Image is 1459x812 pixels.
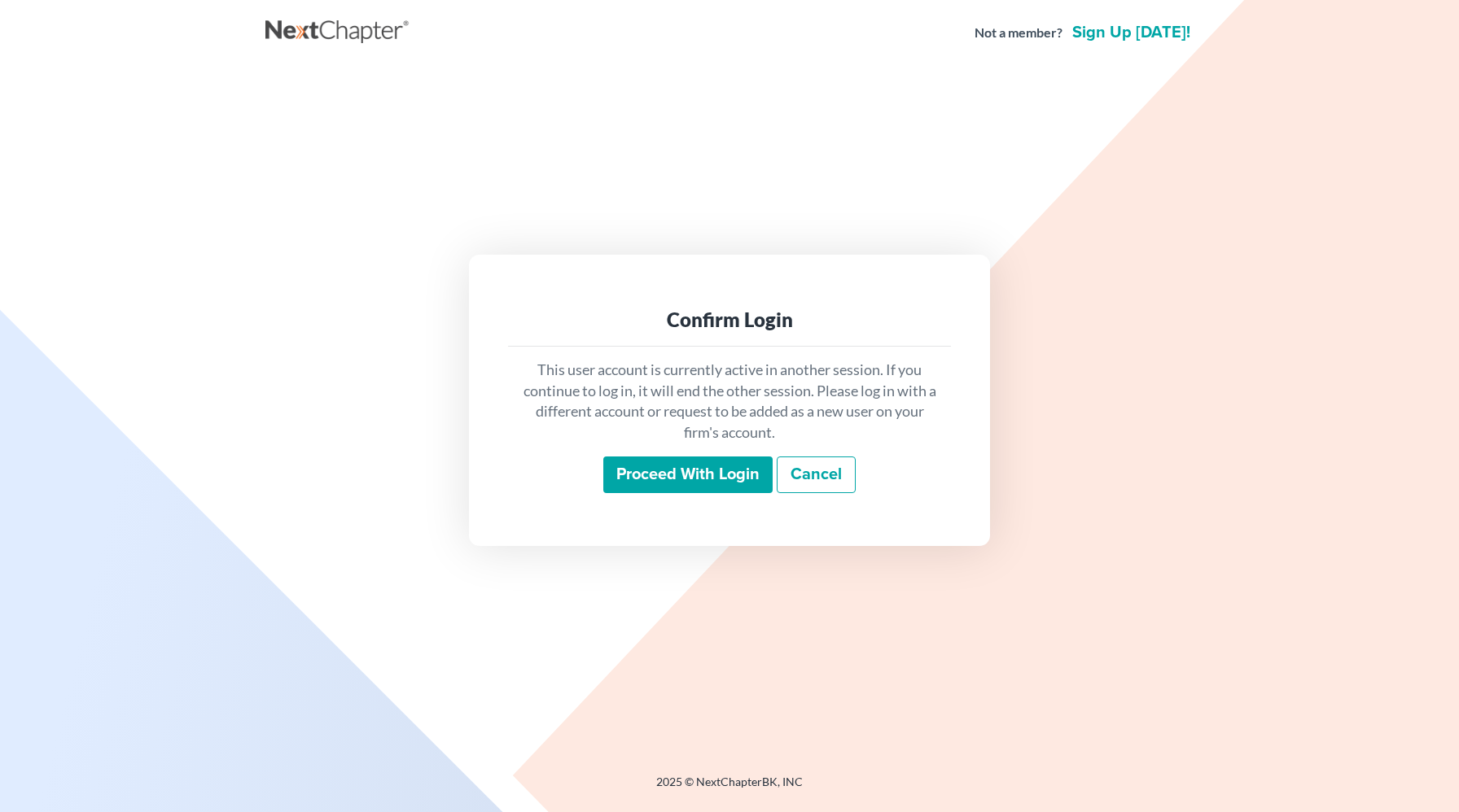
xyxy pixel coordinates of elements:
[265,774,1194,803] div: 2025 © NextChapterBK, INC
[1069,24,1194,41] a: Sign up [DATE]!
[777,456,856,494] a: Cancel
[603,456,773,494] input: Proceed with login
[521,360,938,443] p: This user account is currently active in another session. If you continue to log in, it will end ...
[975,24,1062,42] strong: Not a member?
[521,307,938,333] div: Confirm Login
